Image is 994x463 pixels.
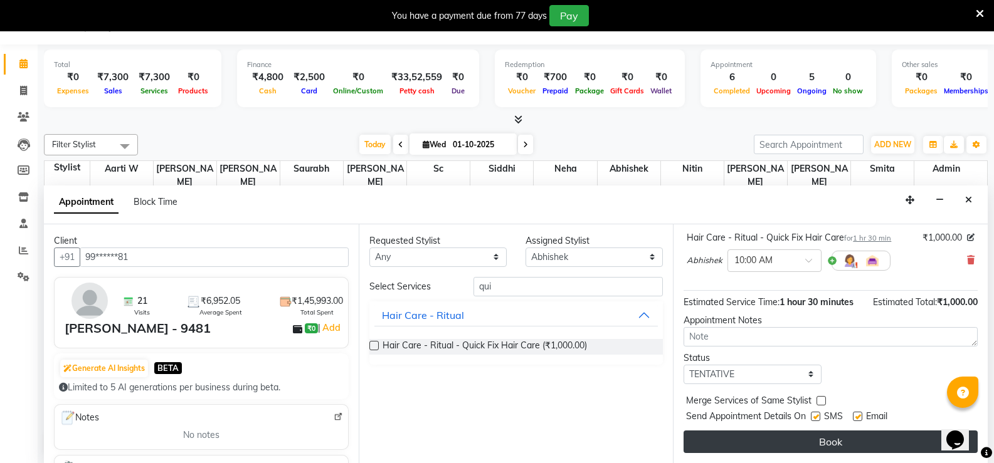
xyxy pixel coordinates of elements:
div: Limited to 5 AI generations per business during beta. [59,381,344,394]
input: Search Appointment [754,135,864,154]
span: [PERSON_NAME] [217,161,280,190]
input: Search by Name/Mobile/Email/Code [80,247,349,267]
span: Gift Cards [607,86,647,95]
div: ₹0 [175,70,211,85]
span: Admin [914,161,978,177]
button: ADD NEW [871,136,914,153]
div: Select Services [360,280,464,293]
div: ₹0 [902,70,941,85]
div: Redemption [505,60,675,70]
div: Hair Care - Ritual [382,308,464,323]
div: Appointment [711,60,866,70]
span: Services [137,86,171,95]
div: Stylist [45,161,90,174]
div: Appointment Notes [684,314,978,327]
span: Appointment [54,191,119,214]
span: Send Appointment Details On [686,410,806,425]
div: 0 [830,70,866,85]
button: Pay [549,5,589,26]
span: Wallet [647,86,675,95]
span: Card [298,86,320,95]
span: ₹1,000.00 [923,231,962,244]
span: [PERSON_NAME] [788,161,850,190]
div: ₹0 [54,70,92,85]
img: Interior.png [865,253,880,268]
span: Due [448,86,468,95]
span: 1 hr 30 min [853,234,891,242]
span: ADD NEW [874,140,911,149]
div: Finance [247,60,469,70]
span: Estimated Service Time: [684,296,780,308]
div: ₹33,52,559 [386,70,447,85]
div: ₹0 [572,70,607,85]
span: Sc [407,161,470,177]
iframe: chat widget [941,413,981,450]
span: Upcoming [753,86,794,95]
i: Edit price [967,234,975,241]
div: [PERSON_NAME] - 9481 [65,319,211,338]
div: ₹0 [647,70,675,85]
span: Neha [534,161,596,177]
span: Saurabh [280,161,343,177]
div: ₹700 [539,70,572,85]
div: Assigned Stylist [526,234,663,247]
div: ₹0 [941,70,991,85]
span: Ongoing [794,86,830,95]
span: Prepaid [539,86,571,95]
span: [PERSON_NAME] [344,161,406,190]
span: Products [175,86,211,95]
span: ₹0 [305,323,318,333]
span: Today [359,135,391,154]
span: Aarti W [90,161,153,177]
span: Email [866,410,887,425]
img: avatar [71,283,108,319]
div: Requested Stylist [369,234,507,247]
span: ₹1,000.00 [937,296,978,308]
span: ₹6,952.05 [201,294,240,308]
span: Siddhi [470,161,533,177]
div: 6 [711,70,753,85]
span: No notes [183,429,219,442]
button: +91 [54,247,80,267]
div: ₹0 [607,70,647,85]
span: Wed [420,140,449,149]
span: Cash [256,86,280,95]
span: Merge Services of Same Stylist [686,394,812,410]
span: Online/Custom [330,86,386,95]
button: Hair Care - Ritual [374,304,658,326]
span: Memberships [941,86,991,95]
span: Package [572,86,607,95]
span: ₹1,45,993.00 [292,294,343,308]
span: Expenses [54,86,92,95]
div: ₹7,300 [134,70,175,85]
div: ₹0 [505,70,539,85]
span: Abhishek [687,254,722,267]
span: Smita [851,161,914,177]
a: Add [320,320,342,335]
span: [PERSON_NAME] [724,161,787,190]
div: 5 [794,70,830,85]
img: Hairdresser.png [842,253,857,268]
span: Filter Stylist [52,139,96,149]
div: You have a payment due from 77 days [392,9,547,23]
span: Abhishek [598,161,660,177]
span: Packages [902,86,941,95]
div: ₹0 [330,70,386,85]
span: | [318,320,342,335]
small: for [844,234,891,242]
button: Book [684,430,978,453]
span: Nitin [661,161,724,177]
div: ₹0 [447,70,469,85]
span: Voucher [505,86,539,95]
span: No show [830,86,866,95]
input: 2025-10-01 [449,135,512,154]
span: Visits [134,308,150,317]
span: Sales [101,86,125,95]
span: [PERSON_NAME] [154,161,216,190]
div: ₹7,300 [92,70,134,85]
span: Notes [60,410,99,426]
span: Hair Care - Ritual - Quick Fix Hair Care (₹1,000.00) [383,339,587,355]
button: Close [960,190,978,210]
button: Generate AI Insights [60,360,148,377]
input: Search by service name [473,277,663,296]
